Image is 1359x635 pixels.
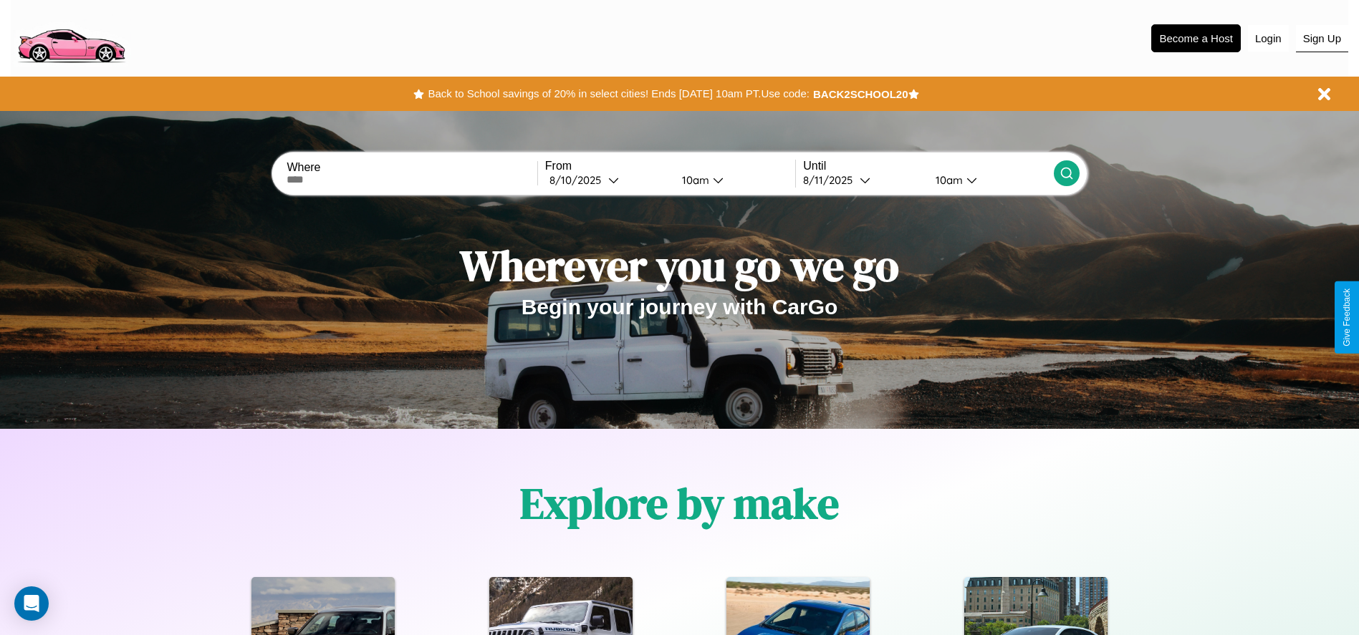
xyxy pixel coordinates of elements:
div: 10am [928,173,966,187]
button: 10am [671,173,796,188]
img: logo [11,7,131,67]
div: 10am [675,173,713,187]
div: 8 / 11 / 2025 [803,173,860,187]
div: 8 / 10 / 2025 [549,173,608,187]
button: Login [1248,25,1289,52]
label: Where [287,161,537,174]
button: Back to School savings of 20% in select cities! Ends [DATE] 10am PT.Use code: [424,84,812,104]
label: From [545,160,795,173]
button: 8/10/2025 [545,173,671,188]
label: Until [803,160,1053,173]
b: BACK2SCHOOL20 [813,88,908,100]
button: Become a Host [1151,24,1241,52]
button: 10am [924,173,1054,188]
h1: Explore by make [520,474,839,533]
button: Sign Up [1296,25,1348,52]
div: Open Intercom Messenger [14,586,49,621]
div: Give Feedback [1342,289,1352,346]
